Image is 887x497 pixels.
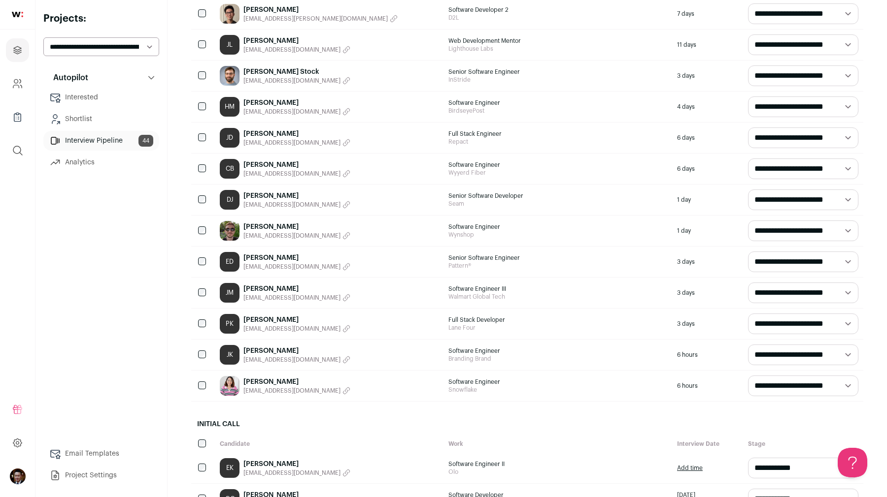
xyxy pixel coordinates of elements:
button: [EMAIL_ADDRESS][DOMAIN_NAME] [243,170,350,178]
a: [PERSON_NAME] [243,315,350,325]
a: [PERSON_NAME] [243,377,350,387]
button: [EMAIL_ADDRESS][DOMAIN_NAME] [243,263,350,271]
span: Software Engineer III [448,285,667,293]
span: Senior Software Engineer [448,68,667,76]
a: Shortlist [43,109,159,129]
button: Open dropdown [10,468,26,484]
span: D2L [448,14,667,22]
a: DJ [220,190,239,210]
span: Wynshop [448,231,667,239]
span: Full Stack Engineer [448,130,667,138]
span: Senior Software Developer [448,192,667,200]
button: [EMAIL_ADDRESS][DOMAIN_NAME] [243,139,350,147]
span: BirdseyePost [448,107,667,115]
div: 1 day [672,185,743,215]
a: JD [220,128,239,148]
img: 8e8ac8a7f003a83c099d034f7f24271f90777807faf08016b465115f627bb722.jpg [220,4,239,24]
span: [EMAIL_ADDRESS][DOMAIN_NAME] [243,46,341,54]
a: [PERSON_NAME] [243,222,350,232]
span: Lighthouse Labs [448,45,667,53]
span: [EMAIL_ADDRESS][PERSON_NAME][DOMAIN_NAME] [243,15,388,23]
span: InStride [448,76,667,84]
h2: Projects: [43,12,159,26]
span: Walmart Global Tech [448,293,667,301]
div: 3 days [672,247,743,277]
span: Branding Brand [448,355,667,363]
a: [PERSON_NAME] [243,160,350,170]
span: [EMAIL_ADDRESS][DOMAIN_NAME] [243,170,341,178]
div: Work [443,435,672,453]
span: Software Developer 2 [448,6,667,14]
div: 6 hours [672,340,743,370]
a: HM [220,97,239,117]
span: Seam [448,200,667,208]
a: ED [220,252,239,272]
button: [EMAIL_ADDRESS][DOMAIN_NAME] [243,294,350,302]
div: 11 days [672,30,743,60]
button: [EMAIL_ADDRESS][DOMAIN_NAME] [243,325,350,333]
button: [EMAIL_ADDRESS][DOMAIN_NAME] [243,356,350,364]
div: 6 days [672,123,743,153]
div: 3 days [672,61,743,91]
div: 1 day [672,216,743,246]
img: 6fce0b0e5693e5ae2dc0baf2e4efe98261b65b555cc8c5a0b7efeb4b144a6a34 [220,66,239,86]
a: Add time [677,464,703,472]
span: [EMAIL_ADDRESS][DOMAIN_NAME] [243,356,341,364]
a: Interested [43,88,159,107]
span: [EMAIL_ADDRESS][DOMAIN_NAME] [243,232,341,240]
span: Software Engineer [448,223,667,231]
a: Email Templates [43,444,159,464]
span: [EMAIL_ADDRESS][DOMAIN_NAME] [243,294,341,302]
span: [EMAIL_ADDRESS][DOMAIN_NAME] [243,77,341,85]
div: PK [220,314,239,334]
div: EK [220,458,239,478]
a: Interview Pipeline44 [43,131,159,151]
a: Analytics [43,153,159,172]
div: 4 days [672,92,743,122]
a: [PERSON_NAME] [243,129,350,139]
a: Company Lists [6,105,29,129]
button: [EMAIL_ADDRESS][DOMAIN_NAME] [243,46,350,54]
span: Full Stack Developer [448,316,667,324]
span: [EMAIL_ADDRESS][DOMAIN_NAME] [243,139,341,147]
a: [PERSON_NAME] [243,459,350,469]
button: [EMAIL_ADDRESS][DOMAIN_NAME] [243,108,350,116]
span: Pattern® [448,262,667,270]
button: [EMAIL_ADDRESS][DOMAIN_NAME] [243,201,350,209]
div: 6 days [672,154,743,184]
span: Olo [448,468,667,476]
span: 44 [138,135,153,147]
button: [EMAIL_ADDRESS][PERSON_NAME][DOMAIN_NAME] [243,15,398,23]
div: JK [220,345,239,365]
a: [PERSON_NAME] [243,253,350,263]
a: JM [220,283,239,303]
a: [PERSON_NAME] [243,346,350,356]
a: Company and ATS Settings [6,72,29,95]
a: [PERSON_NAME] [243,191,350,201]
span: Software Engineer II [448,460,667,468]
a: [PERSON_NAME] [243,5,398,15]
button: [EMAIL_ADDRESS][DOMAIN_NAME] [243,77,350,85]
button: [EMAIL_ADDRESS][DOMAIN_NAME] [243,232,350,240]
span: [EMAIL_ADDRESS][DOMAIN_NAME] [243,263,341,271]
a: Projects [6,38,29,62]
img: 1323bbd99db9a5cc86dd19b145381a3f68643de9a0670acf48c8be7c9a3b2ce0.jpg [220,221,239,241]
a: [PERSON_NAME] [243,284,350,294]
span: Lane Four [448,324,667,332]
span: Software Engineer [448,378,667,386]
button: [EMAIL_ADDRESS][DOMAIN_NAME] [243,387,350,395]
img: wellfound-shorthand-0d5821cbd27db2630d0214b213865d53afaa358527fdda9d0ea32b1df1b89c2c.svg [12,12,23,17]
span: Software Engineer [448,347,667,355]
span: Web Development Mentor [448,37,667,45]
div: 3 days [672,278,743,308]
span: Snowflake [448,386,667,394]
iframe: Help Scout Beacon - Open [838,448,867,477]
a: [PERSON_NAME] Stock [243,67,350,77]
a: JL [220,35,239,55]
div: Stage [743,435,863,453]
